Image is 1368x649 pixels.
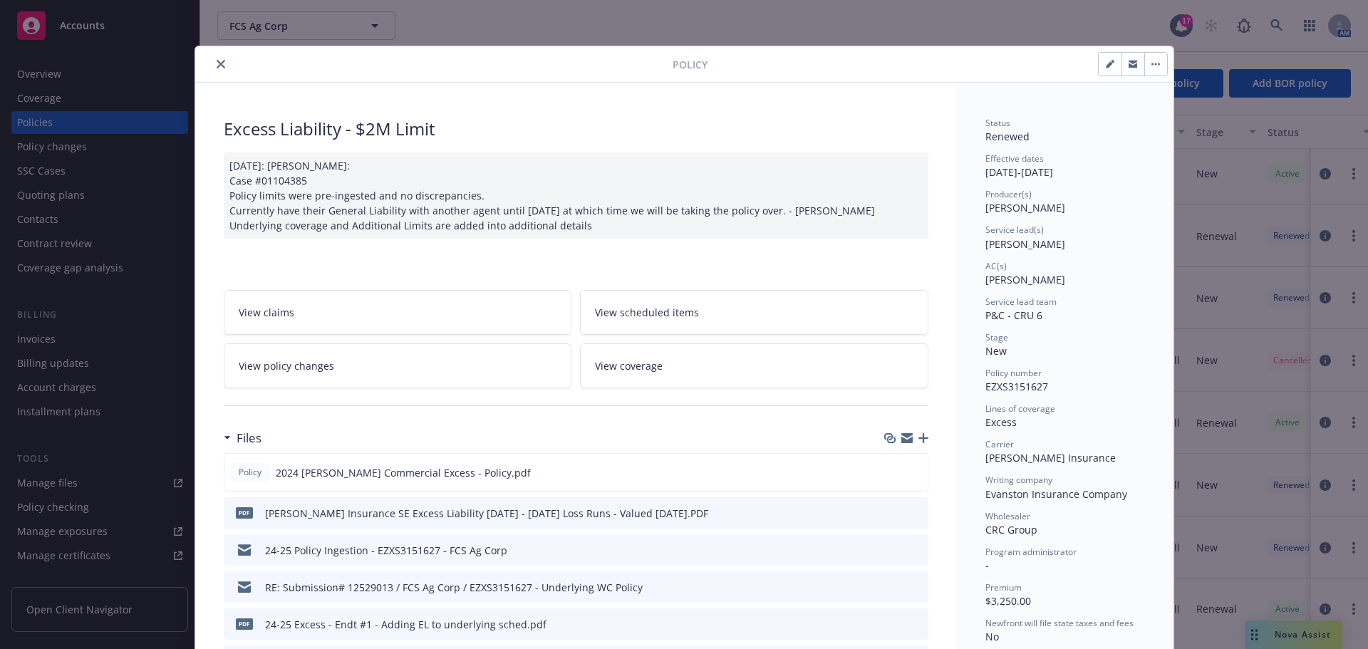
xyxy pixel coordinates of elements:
div: [PERSON_NAME] Insurance SE Excess Liability [DATE] - [DATE] Loss Runs - Valued [DATE].PDF [265,506,708,521]
span: Policy number [985,367,1042,379]
div: [DATE]: [PERSON_NAME]: Case #01104385 Policy limits were pre-ingested and no discrepancies. Curre... [224,152,928,239]
span: Program administrator [985,546,1077,558]
span: PDF [236,507,253,518]
a: View coverage [580,343,928,388]
button: download file [887,506,898,521]
span: New [985,344,1007,358]
span: [PERSON_NAME] [985,237,1065,251]
span: Policy [236,466,264,479]
span: CRC Group [985,523,1037,536]
span: 2024 [PERSON_NAME] Commercial Excess - Policy.pdf [276,465,531,480]
button: download file [887,580,898,595]
span: Service lead team [985,296,1057,308]
button: download file [887,543,898,558]
span: Wholesaler [985,510,1030,522]
a: View claims [224,290,572,335]
span: Lines of coverage [985,403,1055,415]
span: View policy changes [239,358,334,373]
button: preview file [910,506,923,521]
span: Service lead(s) [985,224,1044,236]
div: Excess Liability - $2M Limit [224,117,928,141]
span: Policy [673,57,708,72]
span: Carrier [985,438,1014,450]
span: - [985,559,989,572]
span: P&C - CRU 6 [985,308,1042,322]
span: [PERSON_NAME] [985,201,1065,214]
span: Evanston Insurance Company [985,487,1127,501]
span: No [985,630,999,643]
button: preview file [910,617,923,632]
div: RE: Submission# 12529013 / FCS Ag Corp / EZXS3151627 - Underlying WC Policy [265,580,643,595]
div: [DATE] - [DATE] [985,152,1145,180]
span: Writing company [985,474,1052,486]
span: [PERSON_NAME] Insurance [985,451,1116,464]
button: preview file [909,465,922,480]
span: View scheduled items [595,305,699,320]
button: preview file [910,543,923,558]
button: close [212,56,229,73]
span: Newfront will file state taxes and fees [985,617,1134,629]
div: Files [224,429,261,447]
span: Premium [985,581,1022,593]
span: Status [985,117,1010,129]
button: download file [887,617,898,632]
span: Effective dates [985,152,1044,165]
div: 24-25 Policy Ingestion - EZXS3151627 - FCS Ag Corp [265,543,507,558]
span: pdf [236,618,253,629]
div: Excess [985,415,1145,430]
span: Stage [985,331,1008,343]
span: $3,250.00 [985,594,1031,608]
button: download file [886,465,898,480]
span: AC(s) [985,260,1007,272]
button: preview file [910,580,923,595]
div: 24-25 Excess - Endt #1 - Adding EL to underlying sched.pdf [265,617,546,632]
span: View claims [239,305,294,320]
span: Producer(s) [985,188,1032,200]
span: Renewed [985,130,1030,143]
a: View scheduled items [580,290,928,335]
h3: Files [237,429,261,447]
a: View policy changes [224,343,572,388]
span: View coverage [595,358,663,373]
span: [PERSON_NAME] [985,273,1065,286]
span: EZXS3151627 [985,380,1048,393]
